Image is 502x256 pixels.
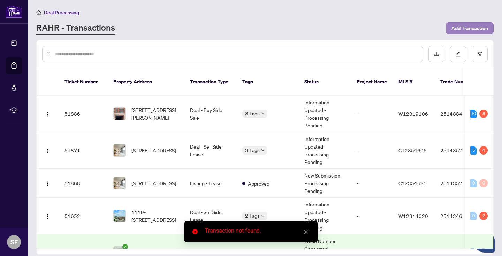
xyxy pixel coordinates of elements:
td: Deal - Sell Side Lease [184,132,237,169]
img: thumbnail-img [114,210,125,222]
td: 51652 [59,198,108,234]
th: Tags [237,68,299,96]
div: Transaction not found. [205,227,310,235]
td: - [351,96,393,132]
span: [STREET_ADDRESS] [131,179,176,187]
div: 10 [470,110,477,118]
div: 4 [479,146,488,155]
th: Project Name [351,68,393,96]
span: SF [10,237,18,247]
div: 0 [479,179,488,187]
img: Logo [45,181,51,187]
button: Logo [42,178,53,189]
span: 3 Tags [245,146,260,154]
button: filter [472,46,488,62]
img: thumbnail-img [114,144,125,156]
img: Logo [45,214,51,219]
img: Logo [45,148,51,154]
th: MLS # [393,68,435,96]
span: 2 Tags [245,212,260,220]
div: 5 [470,146,477,155]
span: 1119-[STREET_ADDRESS] [131,208,179,224]
span: C12354695 [398,147,427,153]
span: down [261,112,265,115]
span: close-circle [192,229,198,234]
span: [STREET_ADDRESS][PERSON_NAME] [131,106,179,121]
td: Information Updated - Processing Pending [299,96,351,132]
th: Trade Number [435,68,484,96]
span: Approved [248,180,269,187]
span: filter [477,52,482,57]
th: Ticket Number [59,68,108,96]
th: Status [299,68,351,96]
th: Property Address [108,68,184,96]
button: download [428,46,444,62]
td: 2514884 [435,96,484,132]
span: Deal Processing [44,9,79,16]
th: Transaction Type [184,68,237,96]
button: Logo [42,108,53,119]
td: 51886 [59,96,108,132]
td: Deal - Sell Side Lease [184,198,237,234]
td: 2514357 [435,132,484,169]
button: Logo [42,210,53,221]
span: down [261,214,265,218]
span: edit [456,52,461,57]
span: home [36,10,41,15]
span: C12354695 [398,180,427,186]
img: Logo [45,112,51,117]
a: Close [302,228,310,236]
span: W12319106 [398,111,428,117]
button: Logo [42,145,53,156]
div: 8 [479,110,488,118]
span: check-circle [122,244,128,250]
td: Listing - Lease [184,169,237,198]
span: down [261,149,265,152]
button: Add Transaction [446,22,494,34]
span: close [303,229,308,234]
img: thumbnail-img [114,177,125,189]
span: W12314020 [398,213,428,219]
button: edit [450,46,466,62]
td: Information Updated - Processing Pending [299,132,351,169]
td: Deal - Buy Side Sale [184,96,237,132]
img: logo [6,5,22,18]
span: 3 Tags [245,110,260,118]
img: thumbnail-img [114,108,125,120]
td: - [351,169,393,198]
a: RAHR - Transactions [36,22,115,35]
div: 0 [470,179,477,187]
div: 0 [470,212,477,220]
td: 51871 [59,132,108,169]
td: New Submission - Processing Pending [299,169,351,198]
td: 51868 [59,169,108,198]
span: [STREET_ADDRESS] [131,146,176,154]
span: download [434,52,439,57]
td: Information Updated - Processing Pending [299,198,351,234]
span: Add Transaction [451,23,488,34]
td: - [351,132,393,169]
div: 2 [479,212,488,220]
td: - [351,198,393,234]
td: 2514357 [435,169,484,198]
td: 2514346 [435,198,484,234]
